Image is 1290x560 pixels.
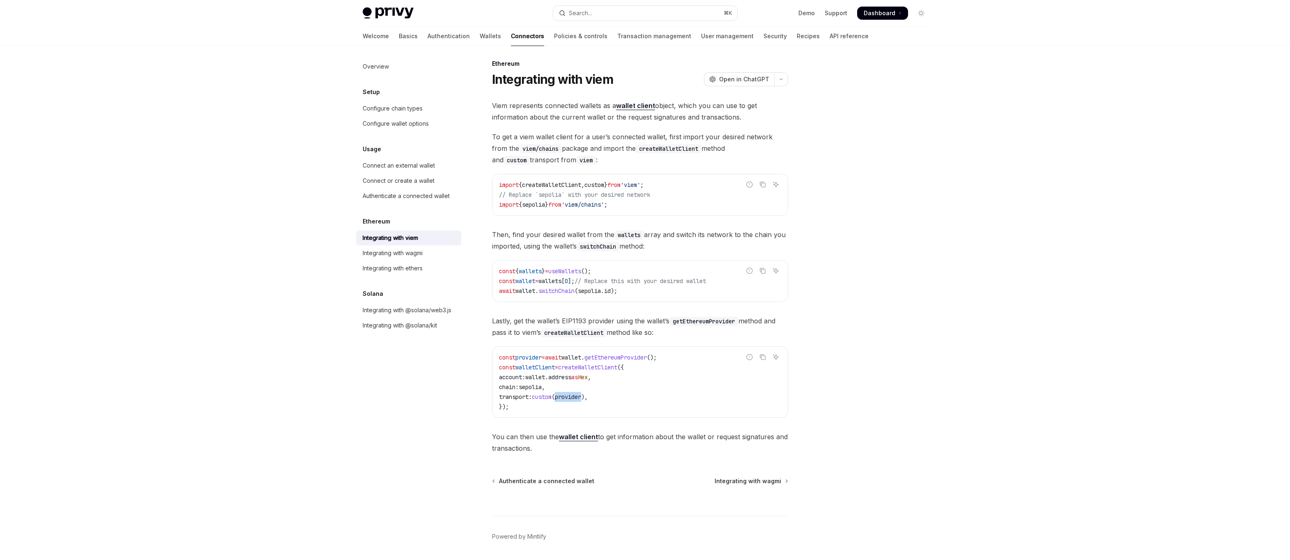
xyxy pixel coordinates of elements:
[515,354,542,361] span: provider
[857,7,908,20] a: Dashboard
[499,373,525,381] span: account:
[532,393,552,401] span: custom
[363,233,418,243] div: Integrating with viem
[492,72,613,87] h1: Integrating with viem
[499,201,519,208] span: import
[561,354,581,361] span: wallet
[554,26,607,46] a: Policies & controls
[561,201,604,208] span: 'viem/chains'
[584,181,604,189] span: custom
[363,305,451,315] div: Integrating with @solana/web3.js
[492,431,788,454] span: You can then use the to get information about the wallet or request signatures and transactions.
[499,383,519,391] span: chain:
[744,265,755,276] button: Report incorrect code
[535,287,538,295] span: .
[499,393,532,401] span: transport:
[499,181,519,189] span: import
[621,181,640,189] span: 'viem'
[542,267,545,275] span: }
[515,287,535,295] span: wallet
[492,100,788,123] span: Viem represents connected wallets as a object, which you can use to get information about the cur...
[545,267,548,275] span: =
[545,373,548,381] span: .
[604,181,607,189] span: }
[825,9,847,17] a: Support
[548,201,561,208] span: from
[561,277,565,285] span: [
[499,354,515,361] span: const
[499,267,515,275] span: const
[569,8,592,18] div: Search...
[548,373,571,381] span: address
[577,242,619,251] code: switchChain
[492,229,788,252] span: Then, find your desired wallet from the array and switch its network to the chain you imported, u...
[363,119,429,129] div: Configure wallet options
[581,393,588,401] span: ),
[542,383,545,391] span: ,
[611,287,617,295] span: );
[616,101,655,110] a: wallet client
[555,364,558,371] span: =
[363,248,423,258] div: Integrating with wagmi
[757,352,768,362] button: Copy the contents from the code block
[604,201,607,208] span: ;
[522,201,545,208] span: sepolia
[614,230,644,240] code: wallets
[499,277,515,285] span: const
[525,373,545,381] span: wallet
[581,267,591,275] span: ();
[601,287,604,295] span: .
[607,181,621,189] span: from
[499,287,515,295] span: await
[363,191,450,201] div: Authenticate a connected wallet
[568,277,575,285] span: ];
[744,352,755,362] button: Report incorrect code
[545,201,548,208] span: }
[555,393,581,401] span: provider
[504,156,530,165] code: custom
[541,328,607,337] code: createWalletClient
[617,26,691,46] a: Transaction management
[548,267,581,275] span: useWallets
[499,477,594,485] span: Authenticate a connected wallet
[356,318,461,333] a: Integrating with @solana/kit
[553,6,737,21] button: Open search
[519,144,562,153] code: viem/chains
[499,403,509,410] span: });
[584,354,647,361] span: getEthereumProvider
[538,277,561,285] span: wallets
[636,144,701,153] code: createWalletClient
[363,26,389,46] a: Welcome
[363,289,383,299] h5: Solana
[519,201,522,208] span: {
[640,181,644,189] span: ;
[757,179,768,190] button: Copy the contents from the code block
[763,26,787,46] a: Security
[363,161,435,171] div: Connect an external wallet
[757,265,768,276] button: Copy the contents from the code block
[356,116,461,131] a: Configure wallet options
[559,433,598,441] strong: wallet client
[798,9,815,17] a: Demo
[363,217,390,226] h5: Ethereum
[604,287,611,295] span: id
[770,179,781,190] button: Ask AI
[581,181,584,189] span: ,
[519,383,542,391] span: sepolia
[744,179,755,190] button: Report incorrect code
[356,101,461,116] a: Configure chain types
[558,364,617,371] span: createWalletClient
[480,26,501,46] a: Wallets
[797,26,820,46] a: Recipes
[581,354,584,361] span: .
[519,267,542,275] span: wallets
[428,26,470,46] a: Authentication
[363,320,437,330] div: Integrating with @solana/kit
[701,26,754,46] a: User management
[669,317,738,326] code: getEthereumProvider
[356,230,461,245] a: Integrating with viem
[363,104,423,113] div: Configure chain types
[356,173,461,188] a: Connect or create a wallet
[356,158,461,173] a: Connect an external wallet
